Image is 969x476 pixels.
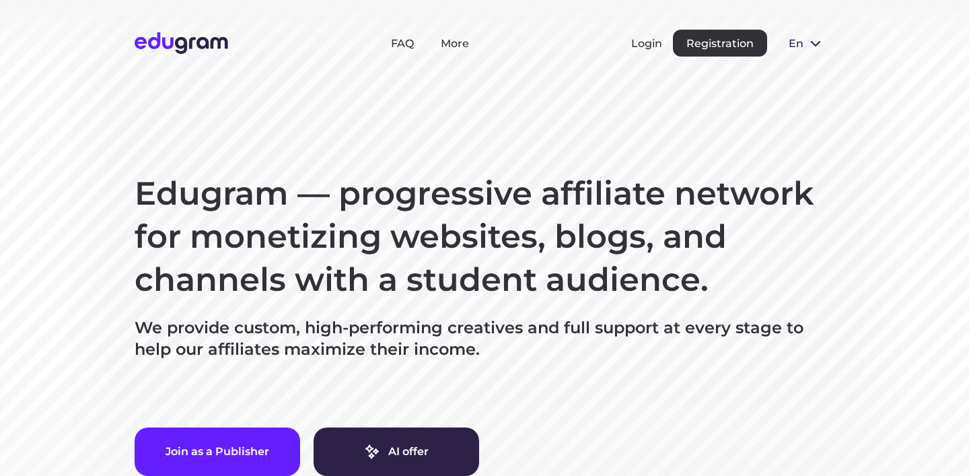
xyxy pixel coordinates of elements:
[135,172,834,301] h1: Edugram — progressive affiliate network for monetizing websites, blogs, and channels with a stude...
[673,30,767,57] button: Registration
[135,428,300,476] button: Join as a Publisher
[789,37,802,50] span: en
[391,37,414,50] a: FAQ
[778,30,834,57] button: en
[631,37,662,50] button: Login
[441,37,469,50] a: More
[135,317,834,360] p: We provide custom, high-performing creatives and full support at every stage to help our affiliat...
[314,428,479,476] a: AI offer
[135,32,228,54] img: Edugram Logo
